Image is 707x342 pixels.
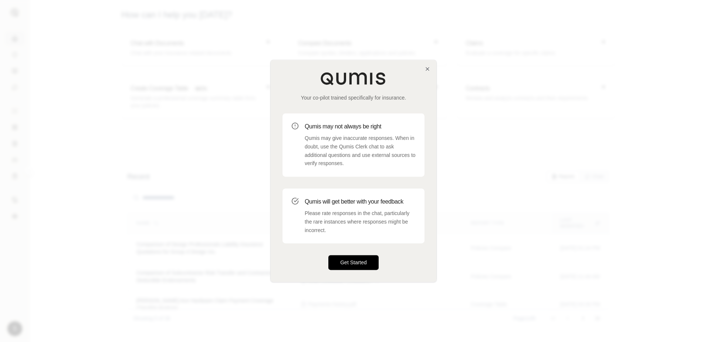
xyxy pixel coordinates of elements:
[305,122,416,131] h3: Qumis may not always be right
[305,209,416,234] p: Please rate responses in the chat, particularly the rare instances where responses might be incor...
[320,72,387,85] img: Qumis Logo
[305,197,416,206] h3: Qumis will get better with your feedback
[328,255,379,270] button: Get Started
[305,134,416,168] p: Qumis may give inaccurate responses. When in doubt, use the Qumis Clerk chat to ask additional qu...
[283,94,424,101] p: Your co-pilot trained specifically for insurance.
